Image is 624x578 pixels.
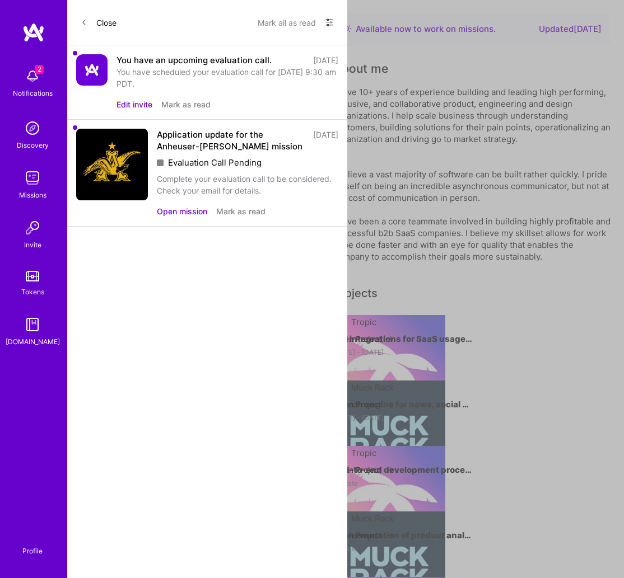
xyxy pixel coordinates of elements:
[157,173,338,196] div: Complete your evaluation call to be considered. Check your email for details.
[17,139,49,151] div: Discovery
[21,313,44,336] img: guide book
[161,98,211,110] button: Mark as read
[21,286,44,298] div: Tokens
[13,87,53,99] div: Notifications
[22,545,43,556] div: Profile
[117,98,152,110] button: Edit invite
[216,205,266,217] button: Mark as read
[157,205,207,217] button: Open mission
[21,217,44,239] img: Invite
[313,54,338,66] div: [DATE]
[117,54,272,66] div: You have an upcoming evaluation call.
[6,336,60,347] div: [DOMAIN_NAME]
[313,129,338,152] div: [DATE]
[18,533,46,556] a: Profile
[117,66,338,90] div: You have scheduled your evaluation call for [DATE] 9:30 am PDT.
[21,117,44,139] img: discovery
[76,129,148,200] img: Company Logo
[19,189,46,201] div: Missions
[157,129,306,152] div: Application update for the Anheuser-[PERSON_NAME] mission
[76,54,108,86] img: Company Logo
[35,65,44,74] span: 2
[26,271,39,281] img: tokens
[22,22,45,43] img: logo
[24,239,41,251] div: Invite
[157,157,338,168] div: Evaluation Call Pending
[258,13,316,31] button: Mark all as read
[21,167,44,189] img: teamwork
[21,65,44,87] img: bell
[81,13,117,31] button: Close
